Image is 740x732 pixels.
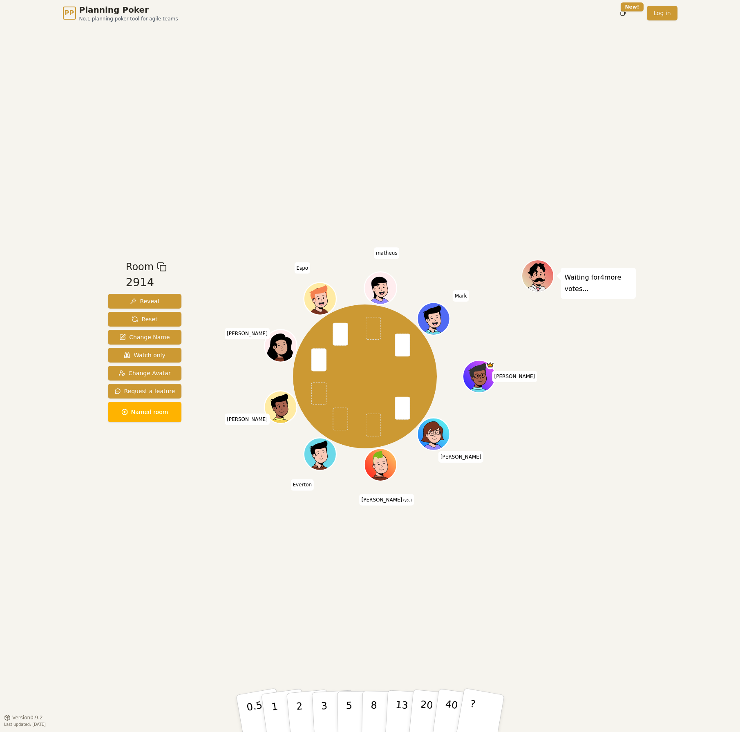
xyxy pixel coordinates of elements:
[4,714,43,721] button: Version0.9.2
[225,328,270,340] span: Click to change your name
[621,2,644,11] div: New!
[118,369,171,377] span: Change Avatar
[374,248,400,259] span: Click to change your name
[124,351,165,359] span: Watch only
[126,260,154,274] span: Room
[294,262,310,274] span: Click to change your name
[132,315,157,323] span: Reset
[108,312,182,327] button: Reset
[79,4,178,16] span: Planning Poker
[438,451,483,463] span: Click to change your name
[63,4,178,22] a: PPPlanning PokerNo.1 planning poker tool for agile teams
[616,6,630,20] button: New!
[108,366,182,381] button: Change Avatar
[365,450,396,480] button: Click to change your avatar
[130,297,159,305] span: Reveal
[453,290,469,302] span: Click to change your name
[4,722,46,727] span: Last updated: [DATE]
[114,387,175,395] span: Request a feature
[108,330,182,345] button: Change Name
[121,408,168,416] span: Named room
[108,348,182,363] button: Watch only
[492,371,537,382] span: Click to change your name
[360,494,414,506] span: Click to change your name
[402,499,412,502] span: (you)
[79,16,178,22] span: No.1 planning poker tool for agile teams
[108,294,182,309] button: Reveal
[12,714,43,721] span: Version 0.9.2
[126,274,167,291] div: 2914
[647,6,677,20] a: Log in
[119,333,170,341] span: Change Name
[565,272,632,295] p: Waiting for 4 more votes...
[108,384,182,398] button: Request a feature
[486,361,494,369] span: Rafael is the host
[225,414,270,425] span: Click to change your name
[108,402,182,422] button: Named room
[291,479,314,491] span: Click to change your name
[65,8,74,18] span: PP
